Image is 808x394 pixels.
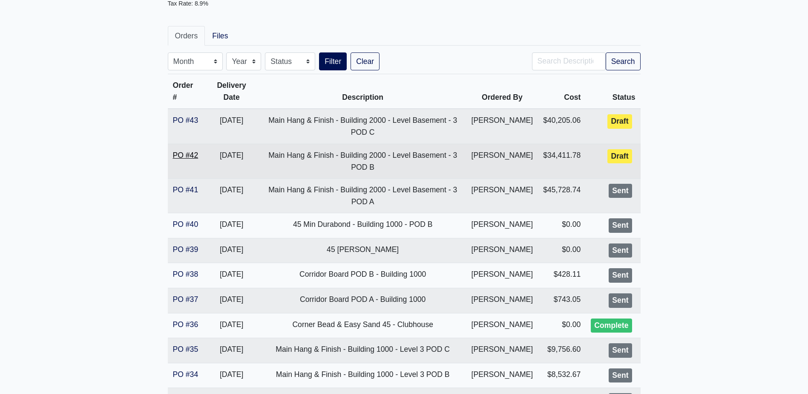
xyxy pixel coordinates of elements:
[538,263,586,288] td: $428.11
[173,220,198,229] a: PO #40
[609,368,632,383] div: Sent
[173,320,198,329] a: PO #36
[173,116,198,125] a: PO #43
[259,178,466,213] td: Main Hang & Finish - Building 2000 - Level Basement - 3 POD A
[466,238,538,263] td: [PERSON_NAME]
[538,74,586,109] th: Cost
[204,144,259,178] td: [DATE]
[259,238,466,263] td: 45 [PERSON_NAME]
[538,178,586,213] td: $45,728.74
[259,263,466,288] td: Corridor Board POD B - Building 1000
[538,109,586,144] td: $40,205.06
[466,288,538,313] td: [PERSON_NAME]
[538,313,586,338] td: $0.00
[591,319,632,333] div: Complete
[466,213,538,238] td: [PERSON_NAME]
[204,363,259,388] td: [DATE]
[586,74,640,109] th: Status
[168,26,205,46] a: Orders
[259,109,466,144] td: Main Hang & Finish - Building 2000 - Level Basement - 3 POD C
[204,178,259,213] td: [DATE]
[609,293,632,308] div: Sent
[173,370,198,379] a: PO #34
[466,263,538,288] td: [PERSON_NAME]
[538,363,586,388] td: $8,532.67
[609,184,632,198] div: Sent
[466,338,538,363] td: [PERSON_NAME]
[173,270,198,278] a: PO #38
[259,338,466,363] td: Main Hang & Finish - Building 1000 - Level 3 POD C
[609,343,632,358] div: Sent
[319,52,347,70] button: Filter
[259,313,466,338] td: Corner Bead & Easy Sand 45 - Clubhouse
[259,213,466,238] td: 45 Min Durabond - Building 1000 - POD B
[609,268,632,283] div: Sent
[168,74,204,109] th: Order #
[466,363,538,388] td: [PERSON_NAME]
[609,218,632,233] div: Sent
[538,144,586,178] td: $34,411.78
[204,263,259,288] td: [DATE]
[607,114,632,129] div: Draft
[204,238,259,263] td: [DATE]
[259,288,466,313] td: Corridor Board POD A - Building 1000
[204,338,259,363] td: [DATE]
[609,243,632,258] div: Sent
[466,178,538,213] td: [PERSON_NAME]
[173,245,198,254] a: PO #39
[538,238,586,263] td: $0.00
[205,26,235,46] a: Files
[204,109,259,144] td: [DATE]
[173,345,198,353] a: PO #35
[259,363,466,388] td: Main Hang & Finish - Building 1000 - Level 3 POD B
[466,109,538,144] td: [PERSON_NAME]
[173,185,198,194] a: PO #41
[466,74,538,109] th: Ordered By
[351,52,380,70] a: Clear
[607,149,632,164] div: Draft
[204,74,259,109] th: Delivery Date
[538,213,586,238] td: $0.00
[466,144,538,178] td: [PERSON_NAME]
[538,288,586,313] td: $743.05
[204,313,259,338] td: [DATE]
[173,151,198,159] a: PO #42
[532,52,606,70] input: Search
[204,213,259,238] td: [DATE]
[173,295,198,304] a: PO #37
[466,313,538,338] td: [PERSON_NAME]
[259,74,466,109] th: Description
[259,144,466,178] td: Main Hang & Finish - Building 2000 - Level Basement - 3 POD B
[606,52,641,70] button: Search
[204,288,259,313] td: [DATE]
[538,338,586,363] td: $9,756.60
